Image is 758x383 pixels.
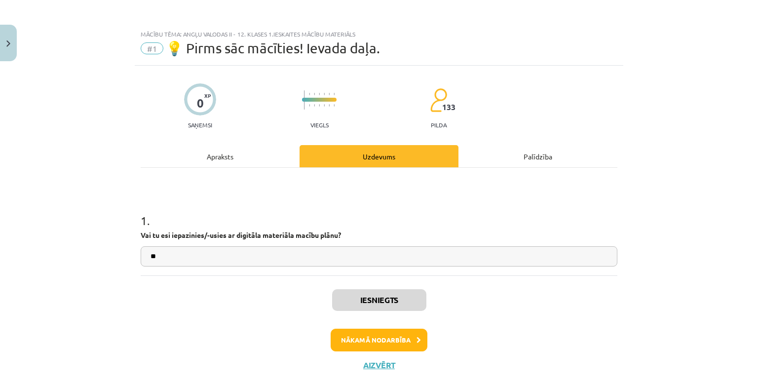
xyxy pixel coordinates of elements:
[329,93,330,95] img: icon-short-line-57e1e144782c952c97e751825c79c345078a6d821885a25fce030b3d8c18986b.svg
[309,104,310,107] img: icon-short-line-57e1e144782c952c97e751825c79c345078a6d821885a25fce030b3d8c18986b.svg
[329,104,330,107] img: icon-short-line-57e1e144782c952c97e751825c79c345078a6d821885a25fce030b3d8c18986b.svg
[319,93,320,95] img: icon-short-line-57e1e144782c952c97e751825c79c345078a6d821885a25fce030b3d8c18986b.svg
[166,40,380,56] span: 💡 Pirms sāc mācīties! Ievada daļa.
[197,96,204,110] div: 0
[6,40,10,47] img: icon-close-lesson-0947bae3869378f0d4975bcd49f059093ad1ed9edebbc8119c70593378902aed.svg
[360,360,398,370] button: Aizvērt
[141,31,617,38] div: Mācību tēma: Angļu valodas ii - 12. klases 1.ieskaites mācību materiāls
[332,289,426,311] button: Iesniegts
[304,90,305,110] img: icon-long-line-d9ea69661e0d244f92f715978eff75569469978d946b2353a9bb055b3ed8787d.svg
[331,329,427,351] button: Nākamā nodarbība
[458,145,617,167] div: Palīdzība
[309,93,310,95] img: icon-short-line-57e1e144782c952c97e751825c79c345078a6d821885a25fce030b3d8c18986b.svg
[430,88,447,113] img: students-c634bb4e5e11cddfef0936a35e636f08e4e9abd3cc4e673bd6f9a4125e45ecb1.svg
[442,103,455,112] span: 133
[314,104,315,107] img: icon-short-line-57e1e144782c952c97e751825c79c345078a6d821885a25fce030b3d8c18986b.svg
[324,93,325,95] img: icon-short-line-57e1e144782c952c97e751825c79c345078a6d821885a25fce030b3d8c18986b.svg
[300,145,458,167] div: Uzdevums
[141,230,341,239] strong: Vai tu esi iepazinies/-usies ar digitāla materiāla macību plānu?
[334,93,335,95] img: icon-short-line-57e1e144782c952c97e751825c79c345078a6d821885a25fce030b3d8c18986b.svg
[431,121,447,128] p: pilda
[310,121,329,128] p: Viegls
[141,42,163,54] span: #1
[324,104,325,107] img: icon-short-line-57e1e144782c952c97e751825c79c345078a6d821885a25fce030b3d8c18986b.svg
[204,93,211,98] span: XP
[334,104,335,107] img: icon-short-line-57e1e144782c952c97e751825c79c345078a6d821885a25fce030b3d8c18986b.svg
[184,121,216,128] p: Saņemsi
[141,196,617,227] h1: 1 .
[141,145,300,167] div: Apraksts
[319,104,320,107] img: icon-short-line-57e1e144782c952c97e751825c79c345078a6d821885a25fce030b3d8c18986b.svg
[314,93,315,95] img: icon-short-line-57e1e144782c952c97e751825c79c345078a6d821885a25fce030b3d8c18986b.svg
